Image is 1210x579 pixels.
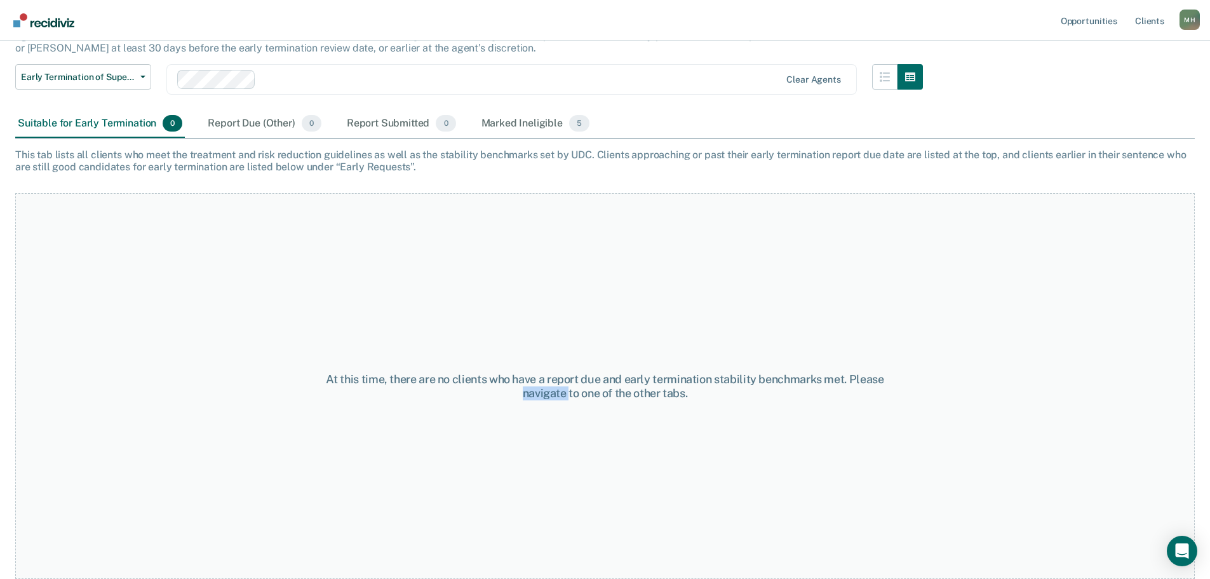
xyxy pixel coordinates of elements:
div: Report Due (Other)0 [205,110,323,138]
span: 0 [163,115,182,132]
div: Clear agents [786,74,840,85]
div: Suitable for Early Termination0 [15,110,185,138]
div: Report Submitted0 [344,110,459,138]
div: At this time, there are no clients who have a report due and early termination stability benchmar... [311,372,900,400]
div: This tab lists all clients who meet the treatment and risk reduction guidelines as well as the st... [15,149,1195,173]
span: 0 [436,115,455,132]
img: Recidiviz [13,13,74,27]
span: 0 [302,115,321,132]
div: Open Intercom Messenger [1167,536,1197,566]
div: M H [1180,10,1200,30]
span: Early Termination of Supervision [21,72,135,83]
button: Profile dropdown button [1180,10,1200,30]
div: Marked Ineligible5 [479,110,593,138]
p: The [US_STATE] Sentencing Commission’s 2025 Adult Sentencing, Release, & Supervision Guidelines e... [15,18,919,54]
button: Early Termination of Supervision [15,64,151,90]
span: 5 [569,115,589,132]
